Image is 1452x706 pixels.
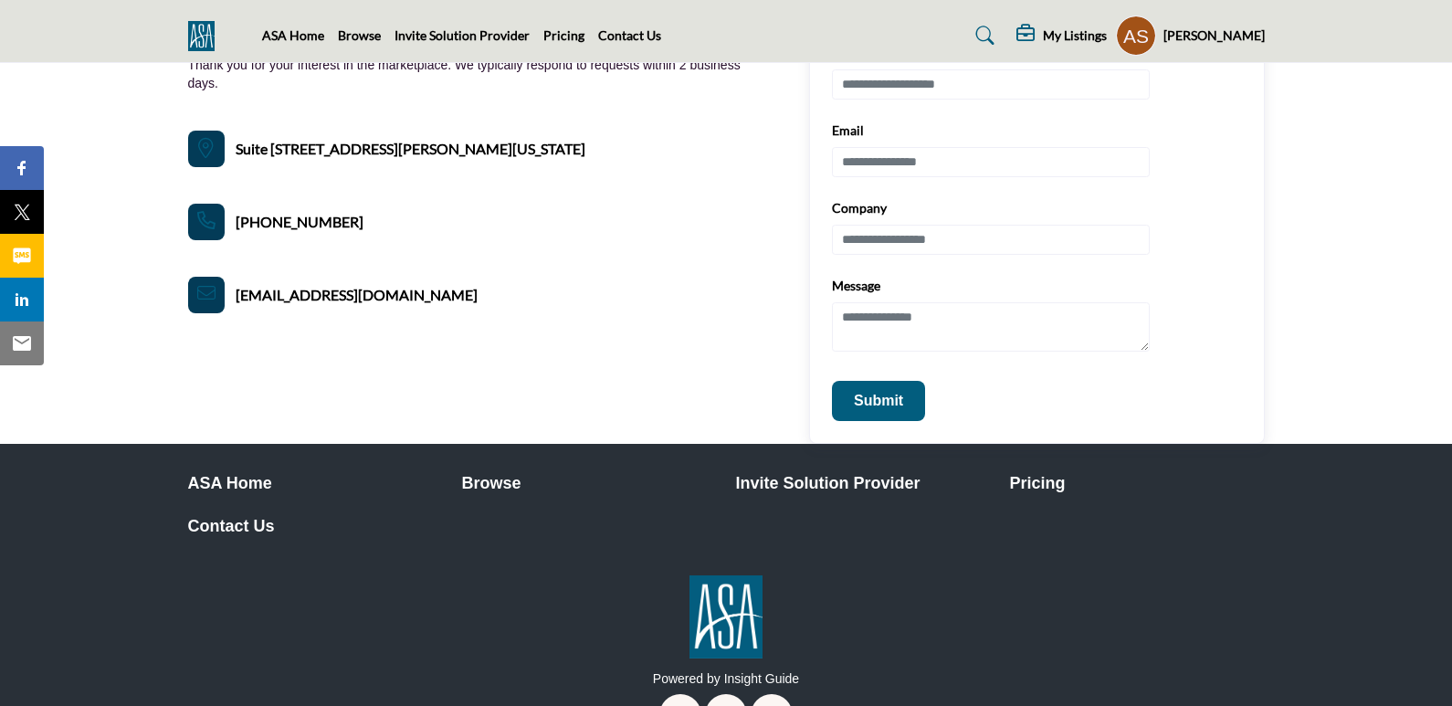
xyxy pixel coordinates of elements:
p: Submit [854,390,903,412]
a: Powered by Insight Guide [653,671,799,686]
label: Company [832,199,887,217]
a: Pricing [543,27,584,43]
a: Pricing [1010,471,1265,496]
div: My Listings [1016,25,1107,47]
img: No Site Logo [689,575,763,659]
a: Invite Solution Provider [395,27,530,43]
a: Contact Us [598,27,661,43]
a: Contact Us [188,514,443,539]
span: [PHONE_NUMBER] [236,211,363,233]
label: Email [832,121,864,140]
a: Search [958,21,1006,50]
a: ASA Home [262,27,324,43]
p: Thank you for your interest in the marketplace. We typically respond to requests within 2 busines... [188,57,773,92]
a: Browse [462,471,717,496]
label: Message [832,277,880,295]
img: Site Logo [188,21,224,51]
button: Show hide supplier dropdown [1116,16,1156,56]
span: Suite [STREET_ADDRESS][PERSON_NAME][US_STATE] [236,138,585,160]
a: Invite Solution Provider [736,471,991,496]
h5: [PERSON_NAME] [1163,26,1265,45]
a: Browse [338,27,381,43]
a: ASA Home [188,471,443,496]
span: [EMAIL_ADDRESS][DOMAIN_NAME] [236,284,478,306]
button: Submit [832,381,925,421]
h5: My Listings [1043,27,1107,44]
